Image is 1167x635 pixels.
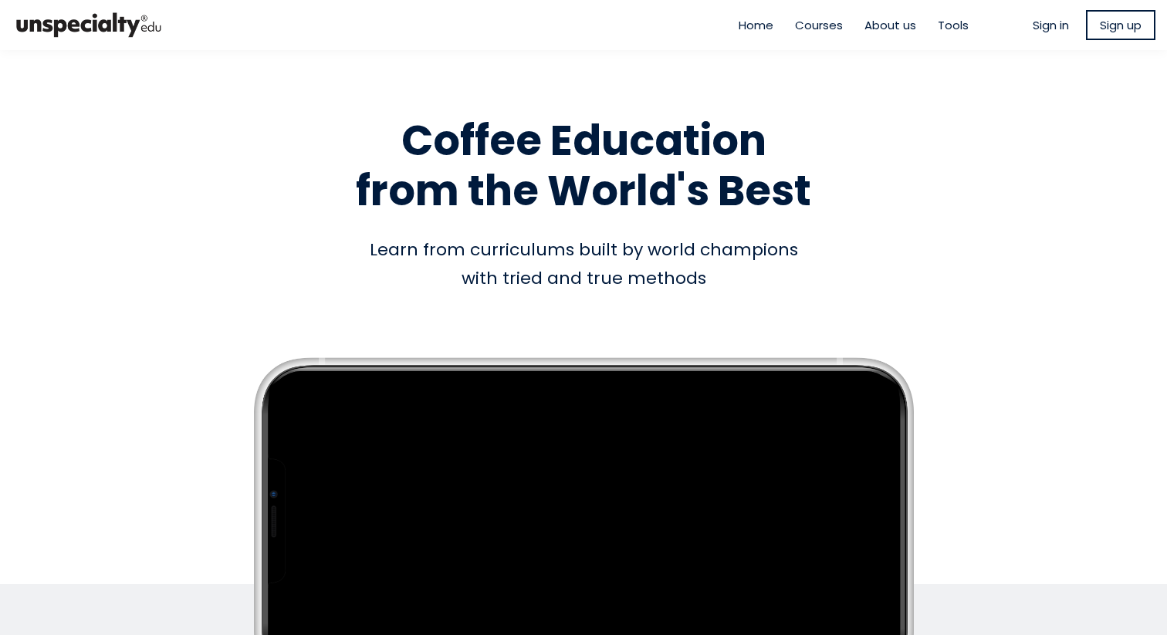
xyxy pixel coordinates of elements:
[1033,16,1069,34] a: Sign in
[144,235,1023,293] div: Learn from curriculums built by world champions with tried and true methods
[1086,10,1155,40] a: Sign up
[1100,16,1142,34] span: Sign up
[864,16,916,34] a: About us
[144,116,1023,216] h1: Coffee Education from the World's Best
[795,16,843,34] a: Courses
[938,16,969,34] a: Tools
[12,6,166,44] img: bc390a18feecddb333977e298b3a00a1.png
[739,16,773,34] a: Home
